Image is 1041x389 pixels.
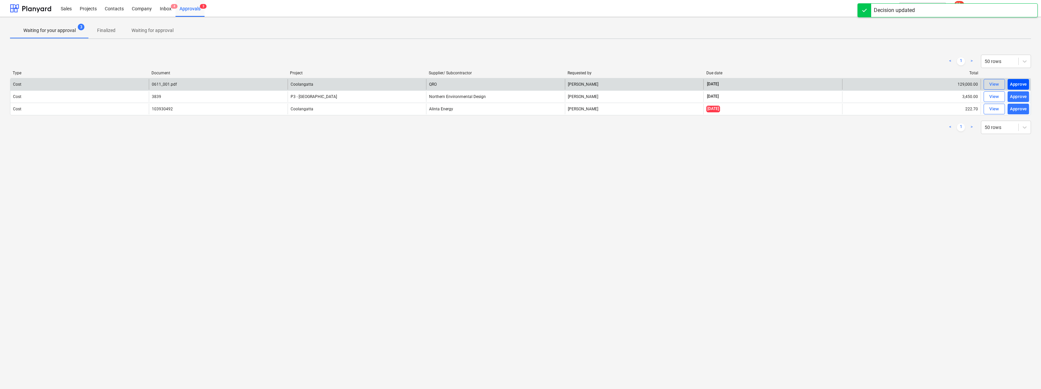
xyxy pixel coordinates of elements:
[989,81,999,88] div: View
[78,24,84,30] span: 3
[565,91,703,102] div: [PERSON_NAME]
[968,57,976,65] a: Next page
[171,4,178,9] span: 4
[989,93,999,101] div: View
[968,123,976,131] a: Next page
[946,57,954,65] a: Previous page
[874,6,915,14] div: Decision updated
[957,123,965,131] a: Page 1 is your current page
[706,71,840,75] div: Due date
[1010,93,1027,101] div: Approve
[842,104,981,114] div: 222.70
[426,91,565,102] div: Northern Environmental Design
[290,71,423,75] div: Project
[568,71,701,75] div: Requested by
[426,104,565,114] div: Alinta Energy
[1008,91,1029,102] button: Approve
[1010,81,1027,88] div: Approve
[984,91,1005,102] button: View
[842,91,981,102] div: 3,450.00
[97,27,115,34] p: Finalized
[131,27,173,34] p: Waiting for approval
[151,71,285,75] div: Document
[200,4,207,9] span: 3
[1008,79,1029,90] button: Approve
[946,123,954,131] a: Previous page
[291,82,313,87] span: Coolangatta
[426,79,565,90] div: QRO
[706,106,720,112] span: [DATE]
[429,71,562,75] div: Supplier/ Subcontractor
[989,105,999,113] div: View
[1008,104,1029,114] button: Approve
[842,79,981,90] div: 129,000.00
[957,57,965,65] a: Page 1 is your current page
[291,107,313,111] span: Coolangatta
[565,79,703,90] div: [PERSON_NAME]
[984,104,1005,114] button: View
[13,71,146,75] div: Type
[706,94,719,99] span: [DATE]
[152,94,161,99] div: 3839
[13,94,21,99] div: Cost
[1010,105,1027,113] div: Approve
[152,82,177,87] div: 0611_001.pdf
[291,94,337,99] span: P3 - Thomastown
[23,27,76,34] p: Waiting for your approval
[565,104,703,114] div: [PERSON_NAME]
[706,81,719,87] span: [DATE]
[13,107,21,111] div: Cost
[13,82,21,87] div: Cost
[152,107,173,111] div: 103930492
[845,71,978,75] div: Total
[984,79,1005,90] button: View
